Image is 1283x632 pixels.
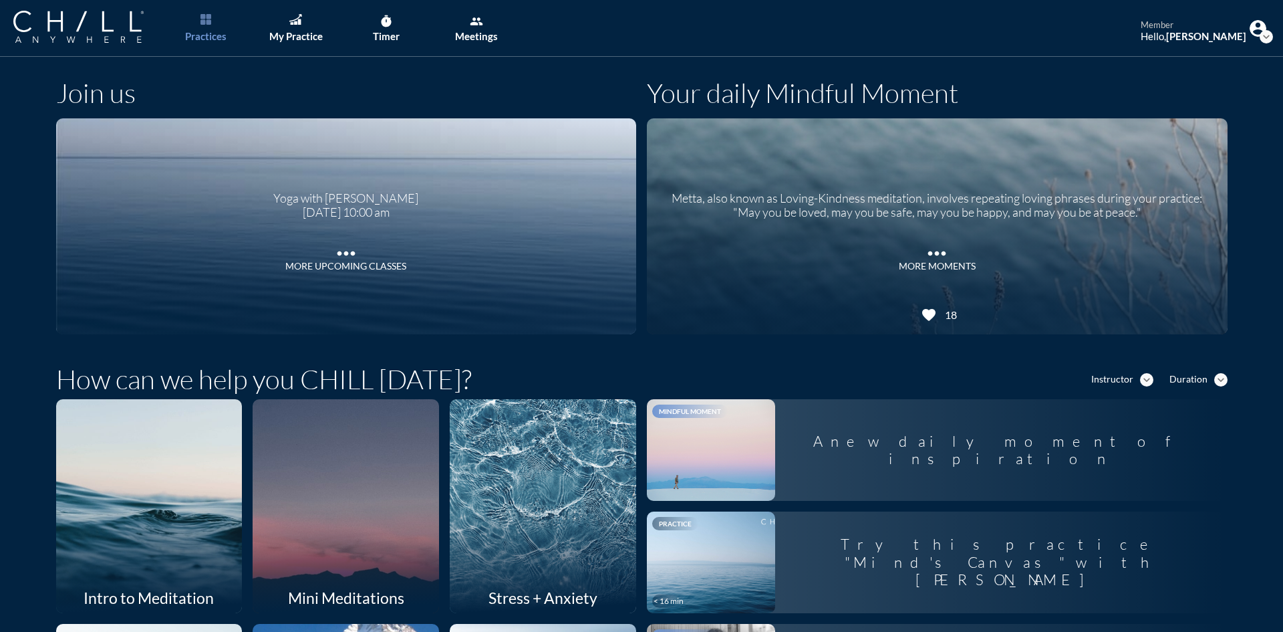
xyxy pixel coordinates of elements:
[13,11,144,43] img: Company Logo
[664,181,1211,220] div: Metta, also known as Loving-Kindness meditation, involves repeating loving phrases during your pr...
[273,205,418,220] div: [DATE] 10:00 am
[373,30,400,42] div: Timer
[923,240,950,260] i: more_horiz
[940,308,957,321] div: 18
[775,525,1228,599] div: Try this practice "Mind's Canvas" with [PERSON_NAME]
[200,14,211,25] img: List
[647,77,958,109] h1: Your daily Mindful Moment
[289,14,301,25] img: Graph
[1250,20,1266,37] img: Profile icon
[1140,373,1153,387] i: expand_more
[380,15,393,28] i: timer
[56,583,243,613] div: Intro to Meditation
[1141,20,1246,31] div: member
[1091,374,1133,385] div: Instructor
[1166,30,1246,42] strong: [PERSON_NAME]
[775,422,1228,479] div: A new daily moment of inspiration
[56,363,472,395] h1: How can we help you CHILL [DATE]?
[269,30,323,42] div: My Practice
[185,30,227,42] div: Practices
[921,307,937,323] i: favorite
[455,30,498,42] div: Meetings
[1169,374,1207,385] div: Duration
[273,181,418,206] div: Yoga with [PERSON_NAME]
[253,583,439,613] div: Mini Meditations
[659,407,721,415] span: Mindful Moment
[333,240,360,260] i: more_horiz
[899,261,976,272] div: MORE MOMENTS
[285,261,406,272] div: More Upcoming Classes
[450,583,636,613] div: Stress + Anxiety
[56,77,136,109] h1: Join us
[470,15,483,28] i: group
[13,11,170,45] a: Company Logo
[1214,373,1228,387] i: expand_more
[1260,30,1273,43] i: expand_more
[654,597,684,606] div: < 16 min
[659,520,692,528] span: Practice
[1141,30,1246,42] div: Hello,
